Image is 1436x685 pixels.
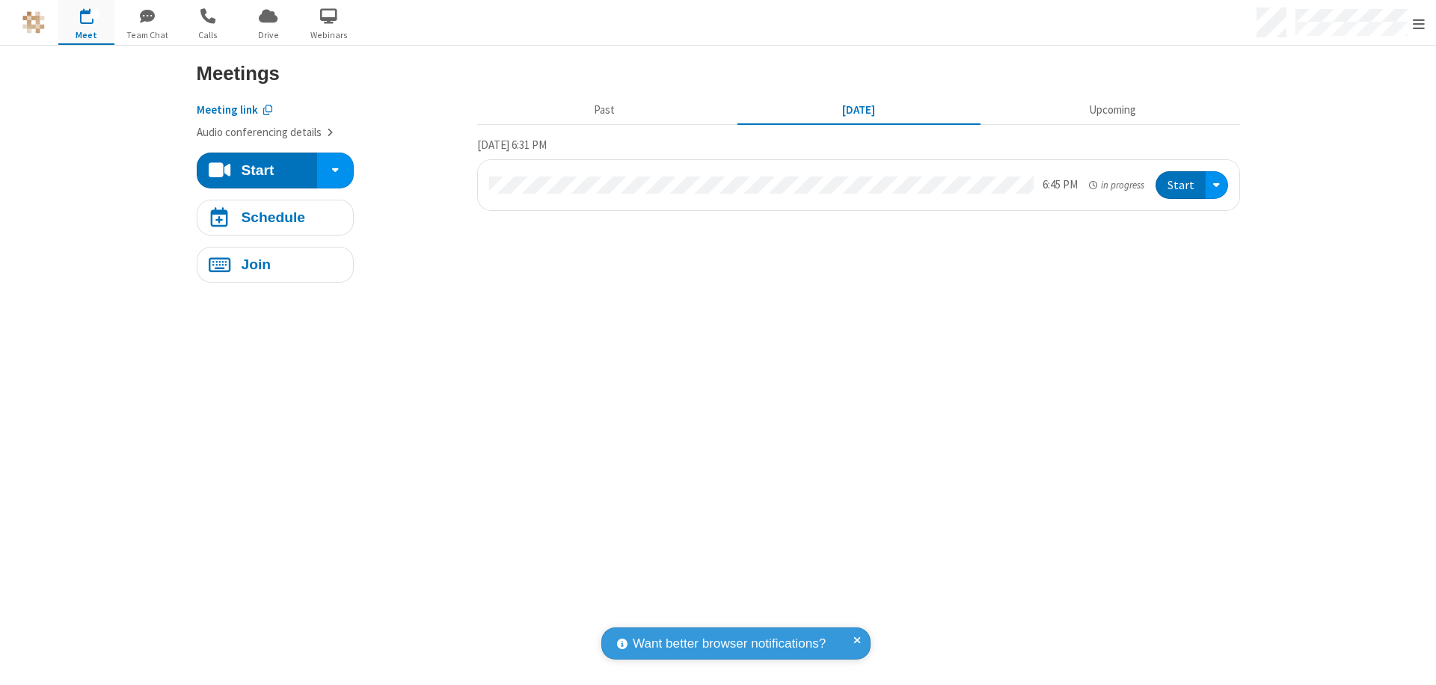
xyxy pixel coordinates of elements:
[301,28,357,42] span: Webinars
[197,102,273,119] button: Copy my meeting room link
[1089,178,1144,192] em: in progress
[482,96,725,125] button: Past
[241,257,271,271] h4: Join
[1156,171,1206,199] button: Start
[58,28,114,42] span: Meet
[240,28,296,42] span: Drive
[1043,176,1078,194] div: 6:45 PM
[197,102,258,117] span: Copy my meeting room link
[477,138,547,152] span: [DATE] 6:31 PM
[197,63,1240,84] h3: Meetings
[197,247,354,283] button: Join
[197,200,354,236] button: Schedule
[317,153,353,188] div: Start conference options
[737,96,980,125] button: [DATE]
[197,124,334,141] button: Audio conferencing details
[241,163,274,177] h4: Start
[90,8,99,19] div: 1
[633,634,826,654] span: Want better browser notifications?
[991,96,1234,125] button: Upcoming
[22,11,45,34] img: QA Selenium DO NOT DELETE OR CHANGE
[197,153,319,188] button: Start
[179,28,236,42] span: Calls
[241,210,305,224] h4: Schedule
[477,136,1240,211] section: Today's Meetings
[197,90,466,141] section: Account details
[1399,646,1425,675] iframe: Chat
[1206,171,1228,199] div: Open menu
[119,28,175,42] span: Team Chat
